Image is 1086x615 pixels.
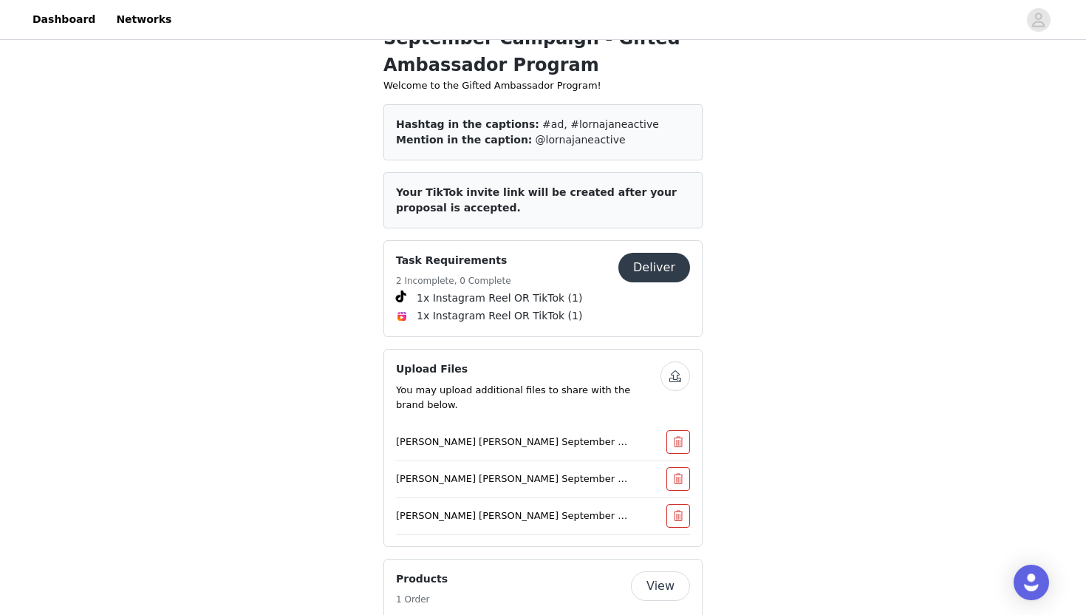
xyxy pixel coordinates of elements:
a: Dashboard [24,3,104,36]
h5: 2 Incomplete, 0 Complete [396,274,511,288]
p: [PERSON_NAME] [PERSON_NAME] September Campaig cover photo.jpg [396,435,631,449]
p: You may upload additional files to share with the brand below. [396,383,660,412]
span: 1x Instagram Reel OR TikTok (1) [417,308,582,324]
img: Instagram Reels Icon [396,310,408,322]
span: @lornajaneactive [536,134,626,146]
p: Welcome to the Gifted Ambassador Program! [383,78,703,93]
span: Hashtag in the captions: [396,118,539,130]
h4: Task Requirements [396,253,511,268]
span: Mention in the caption: [396,134,532,146]
button: Deliver [618,253,690,282]
p: [PERSON_NAME] [PERSON_NAME] September Campaign (No text).mov [396,472,631,486]
h5: 1 Order [396,593,448,606]
div: avatar [1031,8,1045,32]
span: Your TikTok invite link will be created after your proposal is accepted. [396,186,677,214]
h1: September Campaign - Gifted Ambassador Program [383,25,703,78]
span: #ad, #lornajaneactive [542,118,659,130]
p: [PERSON_NAME] [PERSON_NAME] September Campaign (With text).mov [396,509,631,523]
div: Open Intercom Messenger [1014,565,1049,600]
a: Networks [107,3,180,36]
div: Task Requirements [383,240,703,337]
h4: Upload Files [396,361,660,377]
span: 1x Instagram Reel OR TikTok (1) [417,290,582,306]
h4: Products [396,571,448,587]
button: View [631,571,690,601]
